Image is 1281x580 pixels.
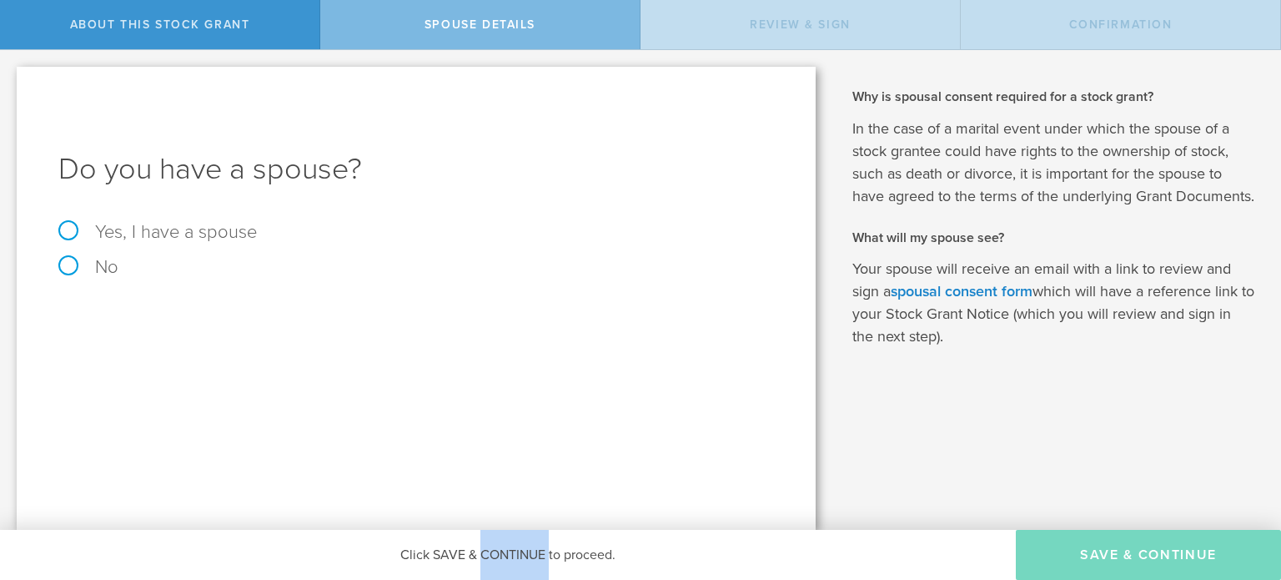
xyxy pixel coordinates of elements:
span: About this stock grant [70,18,250,32]
span: Spouse Details [424,18,535,32]
p: Your spouse will receive an email with a link to review and sign a which will have a reference li... [852,258,1256,348]
label: Yes, I have a spouse [58,223,774,241]
label: No [58,258,774,276]
button: Save & Continue [1016,530,1281,580]
span: Review & Sign [750,18,851,32]
a: spousal consent form [891,282,1032,300]
h2: What will my spouse see? [852,229,1256,247]
h1: Do you have a spouse? [58,149,774,189]
span: Confirmation [1069,18,1173,32]
h2: Why is spousal consent required for a stock grant? [852,88,1256,106]
p: In the case of a marital event under which the spouse of a stock grantee could have rights to the... [852,118,1256,208]
iframe: Chat Widget [1198,450,1281,530]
